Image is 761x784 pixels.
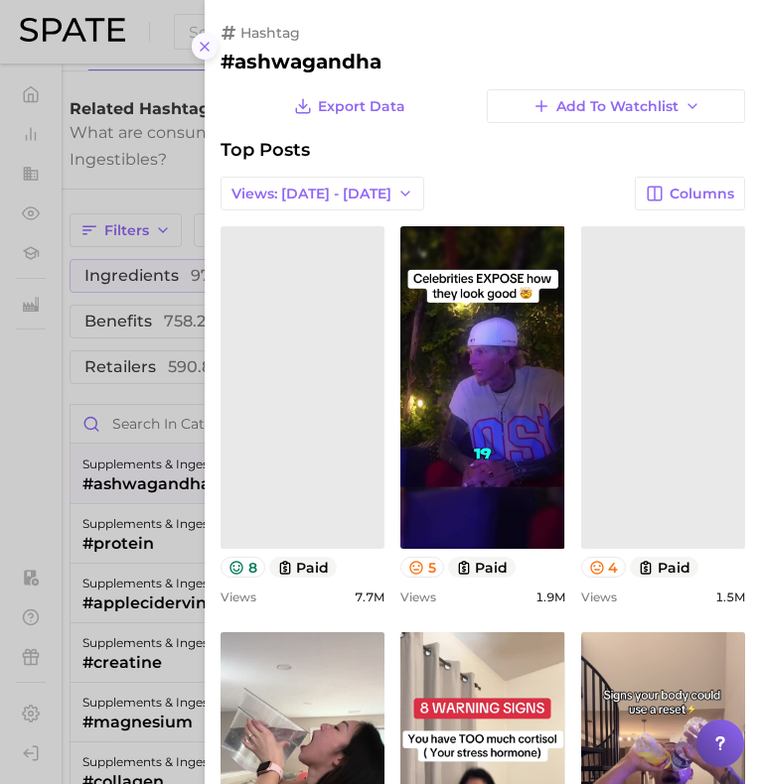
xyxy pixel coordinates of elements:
span: 7.7m [355,589,384,604]
h2: #ashwagandha [221,50,745,73]
span: Top Posts [221,139,310,161]
span: Export Data [318,98,405,115]
span: hashtag [240,24,300,42]
button: Export Data [289,89,410,123]
span: Views: [DATE] - [DATE] [231,186,391,202]
button: paid [630,557,698,578]
button: 4 [581,557,627,578]
span: Columns [670,186,734,202]
span: Views [221,589,256,604]
span: Views [400,589,436,604]
span: Add to Watchlist [556,98,679,115]
button: 8 [221,557,265,578]
button: Columns [635,177,745,210]
button: Add to Watchlist [487,89,745,123]
button: Views: [DATE] - [DATE] [221,177,424,210]
span: 1.9m [535,589,565,604]
span: Views [581,589,617,604]
button: paid [269,557,338,578]
span: 1.5m [715,589,745,604]
button: 5 [400,557,444,578]
button: paid [448,557,517,578]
